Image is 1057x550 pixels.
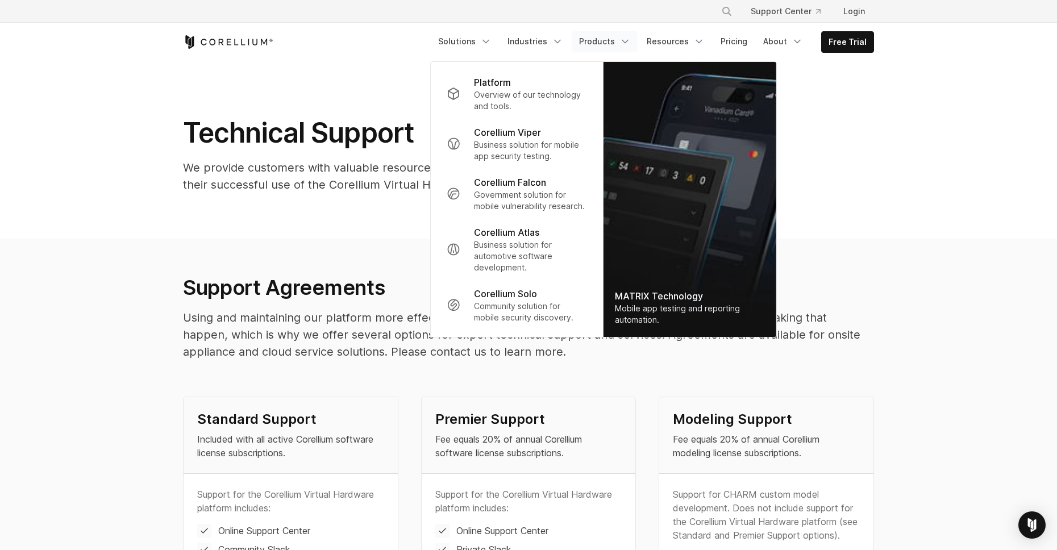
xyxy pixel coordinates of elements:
[438,69,596,119] a: Platform Overview of our technology and tools.
[717,1,737,22] button: Search
[673,432,860,460] p: Fee equals 20% of annual Corellium modeling license subscriptions.
[822,32,873,52] a: Free Trial
[183,159,638,193] p: We provide customers with valuable resources for technical support to help with their successful ...
[474,189,587,212] p: Government solution for mobile vulnerability research.
[183,35,273,49] a: Corellium Home
[474,76,511,89] p: Platform
[742,1,830,22] a: Support Center
[615,303,765,326] div: Mobile app testing and reporting automation.
[474,287,537,301] p: Corellium Solo
[604,62,776,337] img: Matrix_WebNav_1x
[438,219,596,280] a: Corellium Atlas Business solution for automotive software development.
[572,31,638,52] a: Products
[435,524,622,538] li: Online Support Center
[474,139,587,162] p: Business solution for mobile app security testing.
[1018,511,1046,539] div: Open Intercom Messenger
[474,126,541,139] p: Corellium Viper
[501,31,570,52] a: Industries
[640,31,711,52] a: Resources
[431,31,874,53] div: Navigation Menu
[474,89,587,112] p: Overview of our technology and tools.
[474,301,587,323] p: Community solution for mobile security discovery.
[708,1,874,22] div: Navigation Menu
[474,226,539,239] p: Corellium Atlas
[197,411,384,428] h4: Standard Support
[714,31,754,52] a: Pricing
[438,280,596,330] a: Corellium Solo Community solution for mobile security discovery.
[435,432,622,460] p: Fee equals 20% of annual Corellium software license subscriptions.
[183,275,874,300] h2: Support Agreements
[435,488,622,515] p: Support for the Corellium Virtual Hardware platform includes:
[474,176,546,189] p: Corellium Falcon
[438,119,596,169] a: Corellium Viper Business solution for mobile app security testing.
[604,62,776,337] a: MATRIX Technology Mobile app testing and reporting automation.
[183,116,638,150] h1: Technical Support
[673,488,860,542] p: Support for CHARM custom model development. Does not include support for the Corellium Virtual Ha...
[615,289,765,303] div: MATRIX Technology
[474,239,587,273] p: Business solution for automotive software development.
[197,432,384,460] p: Included with all active Corellium software license subscriptions.
[197,488,384,515] p: Support for the Corellium Virtual Hardware platform includes:
[431,31,498,52] a: Solutions
[438,169,596,219] a: Corellium Falcon Government solution for mobile vulnerability research.
[197,524,384,538] li: Online Support Center
[673,411,860,428] h4: Modeling Support
[834,1,874,22] a: Login
[756,31,810,52] a: About
[183,309,874,360] p: Using and maintaining our platform more effectively can give your team a critical edge. We're com...
[435,411,622,428] h4: Premier Support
